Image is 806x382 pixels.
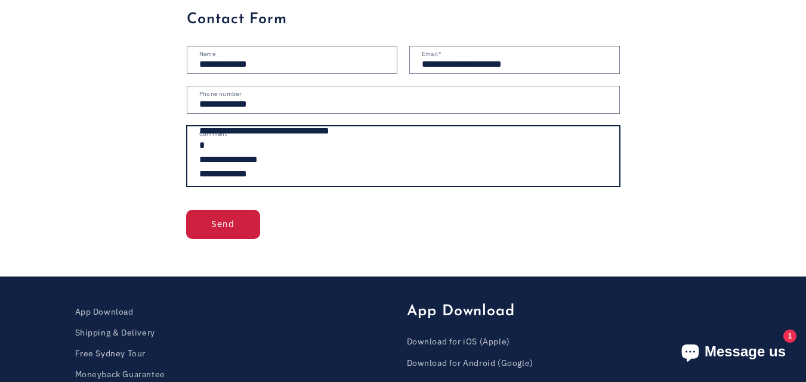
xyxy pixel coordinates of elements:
h2: App Download [407,303,731,321]
a: Download for Android (Google) [407,353,533,374]
a: App Download [75,305,134,322]
button: Send [187,210,260,238]
h3: Contact Form [187,11,620,29]
a: Download for iOS (Apple) [407,334,510,352]
inbox-online-store-chat: Shopify online store chat [671,334,796,372]
a: Free Sydney Tour [75,343,146,364]
a: Shipping & Delivery [75,322,155,343]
